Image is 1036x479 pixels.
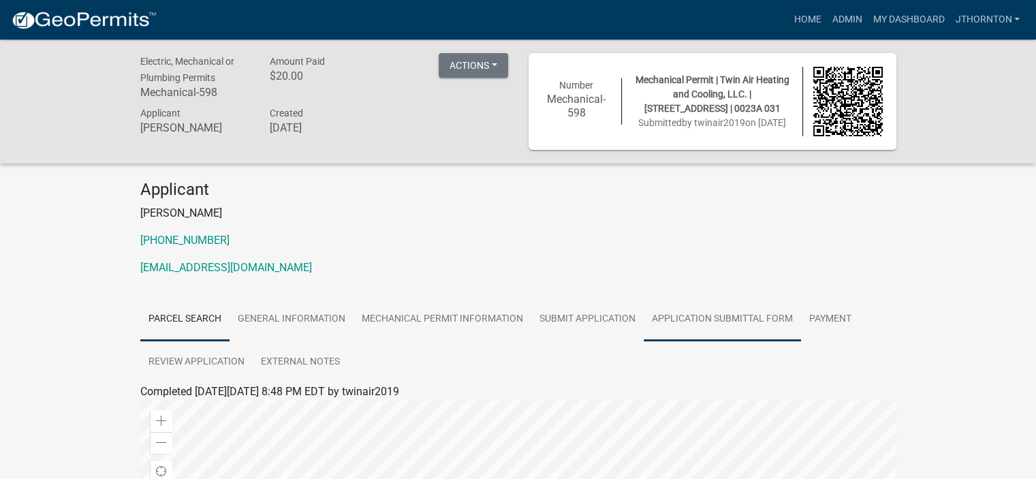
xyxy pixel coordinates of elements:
span: Created [269,108,302,119]
span: Electric, Mechanical or Plumbing Permits [140,56,234,83]
h6: [DATE] [269,121,378,134]
a: General Information [230,298,354,341]
span: Mechanical Permit | Twin Air Heating and Cooling, LLC. | [STREET_ADDRESS] | 0023A 031 [635,74,789,114]
span: by twinair2019 [682,117,745,128]
a: [PHONE_NUMBER] [140,234,230,247]
a: Review Application [140,341,253,384]
a: Mechanical Permit Information [354,298,531,341]
a: Payment [801,298,860,341]
span: Amount Paid [269,56,324,67]
a: JThornton [949,7,1025,33]
h6: [PERSON_NAME] [140,121,249,134]
p: [PERSON_NAME] [140,205,896,221]
a: My Dashboard [867,7,949,33]
span: Number [559,80,593,91]
a: Application Submittal Form [644,298,801,341]
div: Zoom in [151,410,172,432]
a: Parcel search [140,298,230,341]
h4: Applicant [140,180,896,200]
a: Admin [826,7,867,33]
span: Applicant [140,108,180,119]
h6: Mechanical-598 [542,93,612,119]
a: [EMAIL_ADDRESS][DOMAIN_NAME] [140,261,312,274]
img: QR code [813,67,883,136]
a: Submit Application [531,298,644,341]
button: Actions [439,53,508,78]
a: External Notes [253,341,348,384]
h6: $20.00 [269,69,378,82]
span: Submitted on [DATE] [638,117,786,128]
div: Zoom out [151,432,172,454]
span: Completed [DATE][DATE] 8:48 PM EDT by twinair2019 [140,385,399,398]
a: Home [788,7,826,33]
h6: Mechanical-598 [140,86,249,99]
